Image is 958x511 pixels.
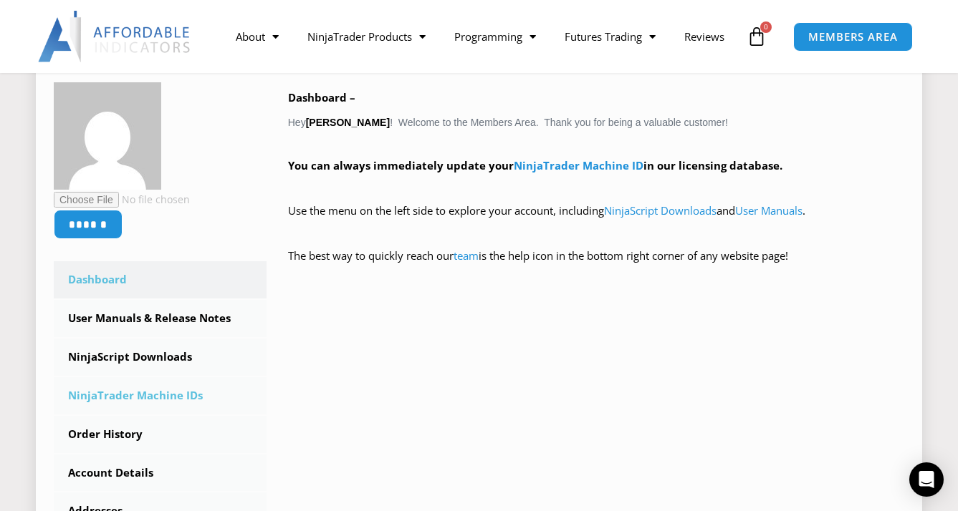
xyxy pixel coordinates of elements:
a: NinjaTrader Products [293,20,440,53]
nav: Menu [221,20,742,53]
a: 0 [725,16,788,57]
a: User Manuals [735,203,803,218]
a: Programming [440,20,550,53]
a: team [454,248,479,263]
a: Account Details [54,454,267,492]
a: Reviews [670,20,739,53]
img: 955ee35cd89fb543859813a8bce467964ec31ef17ed7fadc5c5771d0f617fd75 [54,82,161,190]
a: About [221,20,293,53]
img: LogoAI | Affordable Indicators – NinjaTrader [38,11,192,62]
a: User Manuals & Release Notes [54,300,267,337]
a: MEMBERS AREA [793,22,913,52]
a: NinjaTrader Machine ID [514,158,643,172]
a: NinjaTrader Machine IDs [54,377,267,414]
span: 0 [760,21,772,33]
a: NinjaScript Downloads [54,339,267,376]
p: Use the menu on the left side to explore your account, including and . [288,201,904,241]
div: Open Intercom Messenger [909,462,944,497]
strong: [PERSON_NAME] [306,117,390,128]
span: MEMBERS AREA [808,31,898,42]
strong: You can always immediately update your in our licensing database. [288,158,782,172]
b: Dashboard – [288,90,355,104]
a: NinjaScript Downloads [604,203,717,218]
p: The best way to quickly reach our is the help icon in the bottom right corner of any website page! [288,246,904,286]
a: Futures Trading [550,20,670,53]
div: Hey ! Welcome to the Members Area. Thank you for being a valuable customer! [288,88,904,286]
a: Dashboard [54,261,267,298]
a: Order History [54,416,267,453]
